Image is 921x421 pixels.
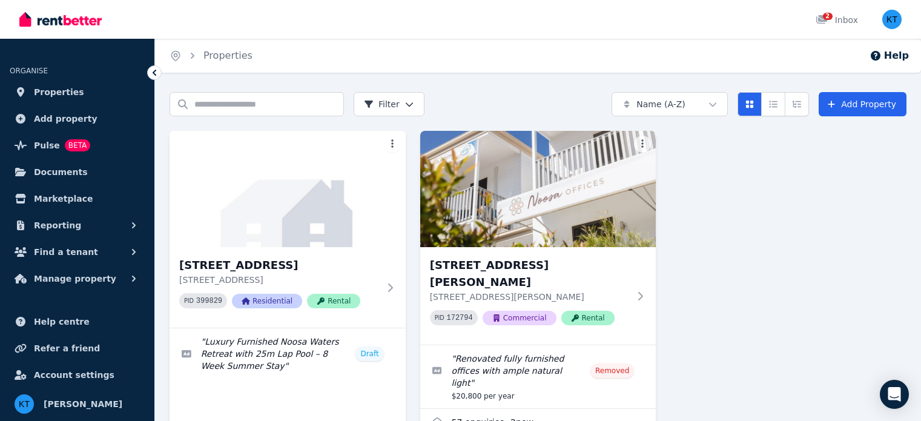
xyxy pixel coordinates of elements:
[10,336,145,360] a: Refer a friend
[10,107,145,131] a: Add property
[816,14,858,26] div: Inbox
[384,136,401,153] button: More options
[170,131,406,247] img: 2 Oceanmist Ct, Noosaville
[10,187,145,211] a: Marketplace
[738,92,762,116] button: Card view
[738,92,809,116] div: View options
[34,271,116,286] span: Manage property
[880,380,909,409] div: Open Intercom Messenger
[10,160,145,184] a: Documents
[179,274,379,286] p: [STREET_ADDRESS]
[634,136,651,153] button: More options
[430,291,630,303] p: [STREET_ADDRESS][PERSON_NAME]
[761,92,785,116] button: Compact list view
[435,314,444,321] small: PID
[34,165,88,179] span: Documents
[420,131,656,247] img: 2/65 Mary Street, Noosaville
[10,240,145,264] button: Find a tenant
[354,92,424,116] button: Filter
[10,67,48,75] span: ORGANISE
[34,368,114,382] span: Account settings
[19,10,102,28] img: RentBetter
[34,341,100,356] span: Refer a friend
[196,297,222,305] code: 399829
[34,138,60,153] span: Pulse
[420,345,656,408] a: Edit listing: Renovated fully furnished offices with ample natural light
[170,328,406,382] a: Edit listing: Luxury Furnished Noosa Waters Retreat with 25m Lap Pool – 8 Week Summer Stay
[561,311,615,325] span: Rental
[483,311,556,325] span: Commercial
[819,92,906,116] a: Add Property
[34,314,90,329] span: Help centre
[155,39,267,73] nav: Breadcrumb
[184,297,194,304] small: PID
[10,213,145,237] button: Reporting
[34,111,97,126] span: Add property
[785,92,809,116] button: Expanded list view
[420,131,656,345] a: 2/65 Mary Street, Noosaville[STREET_ADDRESS][PERSON_NAME][STREET_ADDRESS][PERSON_NAME]PID 172794C...
[203,50,253,61] a: Properties
[636,98,685,110] span: Name (A-Z)
[34,218,81,233] span: Reporting
[882,10,902,29] img: Kerri Thomas
[10,267,145,291] button: Manage property
[612,92,728,116] button: Name (A-Z)
[34,191,93,206] span: Marketplace
[447,314,473,322] code: 172794
[179,257,379,274] h3: [STREET_ADDRESS]
[10,363,145,387] a: Account settings
[44,397,122,411] span: [PERSON_NAME]
[170,131,406,328] a: 2 Oceanmist Ct, Noosaville[STREET_ADDRESS][STREET_ADDRESS]PID 399829ResidentialRental
[34,245,98,259] span: Find a tenant
[15,394,34,414] img: Kerri Thomas
[307,294,360,308] span: Rental
[823,13,833,20] span: 2
[65,139,90,151] span: BETA
[10,310,145,334] a: Help centre
[870,48,909,63] button: Help
[10,80,145,104] a: Properties
[34,85,84,99] span: Properties
[430,257,630,291] h3: [STREET_ADDRESS][PERSON_NAME]
[232,294,302,308] span: Residential
[364,98,400,110] span: Filter
[10,133,145,157] a: PulseBETA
